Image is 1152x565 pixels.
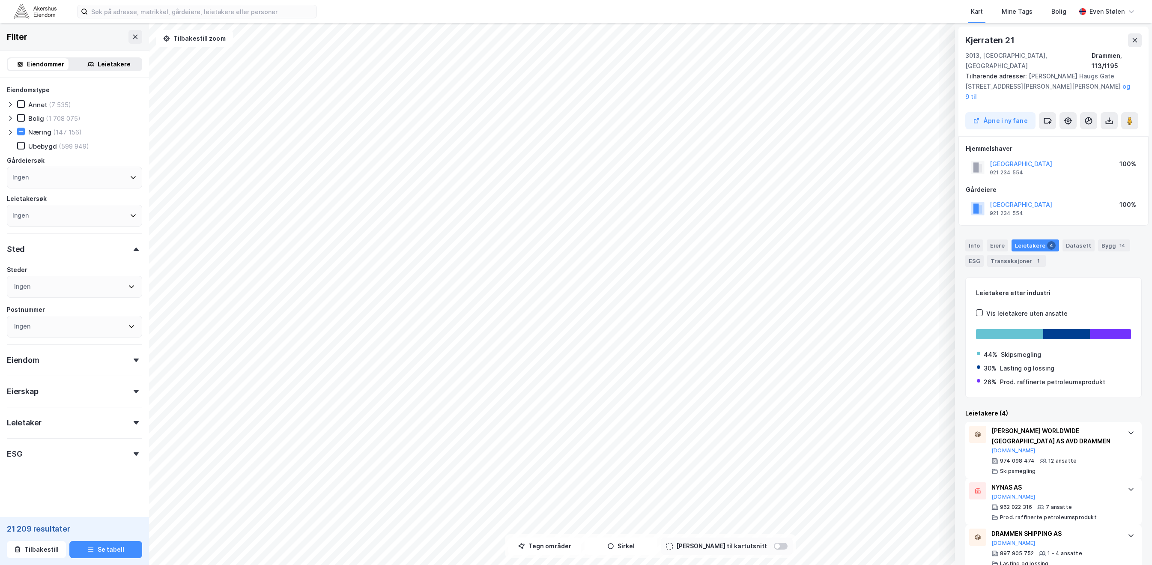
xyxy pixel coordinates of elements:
[966,143,1141,154] div: Hjemmelshaver
[1001,350,1041,360] div: Skipsmegling
[984,350,997,360] div: 44%
[53,128,82,136] div: (147 156)
[7,30,27,44] div: Filter
[1098,239,1130,251] div: Bygg
[1051,6,1066,17] div: Bolig
[991,540,1036,547] button: [DOMAIN_NAME]
[7,355,39,365] div: Eiendom
[984,377,997,387] div: 26%
[1048,550,1082,557] div: 1 - 4 ansatte
[1000,514,1097,521] div: Prod. raffinerte petroleumsprodukt
[7,85,50,95] div: Eiendomstype
[12,172,29,182] div: Ingen
[676,541,767,551] div: [PERSON_NAME] til kartutsnitt
[1000,504,1032,511] div: 962 022 316
[59,142,89,150] div: (599 949)
[1000,377,1105,387] div: Prod. raffinerte petroleumsprodukt
[991,482,1119,493] div: NYNAS AS
[1047,241,1056,250] div: 4
[7,541,66,558] button: Tilbakestill
[987,255,1046,267] div: Transaksjoner
[991,447,1036,454] button: [DOMAIN_NAME]
[965,72,1029,80] span: Tilhørende adresser:
[1000,468,1036,475] div: Skipsmegling
[991,529,1119,539] div: DRAMMEN SHIPPING AS
[965,112,1036,129] button: Åpne i ny fane
[966,185,1141,195] div: Gårdeiere
[28,142,57,150] div: Ubebygd
[991,426,1119,446] div: [PERSON_NAME] WORLDWIDE [GEOGRAPHIC_DATA] AS AVD DRAMMEN
[976,288,1131,298] div: Leietakere etter industri
[1000,550,1034,557] div: 897 905 752
[990,169,1023,176] div: 921 234 554
[1119,200,1136,210] div: 100%
[1034,257,1042,265] div: 1
[1002,6,1033,17] div: Mine Tags
[46,114,81,123] div: (1 708 075)
[965,408,1142,419] div: Leietakere (4)
[1109,524,1152,565] iframe: Chat Widget
[98,59,131,69] div: Leietakere
[990,210,1023,217] div: 921 234 554
[12,210,29,221] div: Ingen
[156,30,233,47] button: Tilbakestill zoom
[1046,504,1072,511] div: 7 ansatte
[971,6,983,17] div: Kart
[7,449,22,459] div: ESG
[14,321,30,332] div: Ingen
[1119,159,1136,169] div: 100%
[88,5,316,18] input: Søk på adresse, matrikkel, gårdeiere, leietakere eller personer
[991,493,1036,500] button: [DOMAIN_NAME]
[27,59,64,69] div: Eiendommer
[965,33,1016,47] div: Kjerraten 21
[965,255,984,267] div: ESG
[7,305,45,315] div: Postnummer
[7,155,45,166] div: Gårdeiersøk
[965,239,983,251] div: Info
[49,101,71,109] div: (7 535)
[28,101,47,109] div: Annet
[7,386,38,397] div: Eierskap
[7,244,25,254] div: Sted
[1118,241,1127,250] div: 14
[508,538,581,555] button: Tegn områder
[965,51,1092,71] div: 3013, [GEOGRAPHIC_DATA], [GEOGRAPHIC_DATA]
[1048,457,1077,464] div: 12 ansatte
[1000,363,1054,374] div: Lasting og lossing
[984,363,997,374] div: 30%
[69,541,142,558] button: Se tabell
[28,128,51,136] div: Næring
[1109,524,1152,565] div: Kontrollprogram for chat
[1092,51,1142,71] div: Drammen, 113/1195
[1012,239,1059,251] div: Leietakere
[1062,239,1095,251] div: Datasett
[1000,457,1035,464] div: 974 098 474
[7,524,142,534] div: 21 209 resultater
[987,239,1008,251] div: Eiere
[28,114,44,123] div: Bolig
[14,281,30,292] div: Ingen
[1089,6,1125,17] div: Even Stølen
[7,265,27,275] div: Steder
[585,538,657,555] button: Sirkel
[7,418,42,428] div: Leietaker
[7,194,47,204] div: Leietakersøk
[986,308,1068,319] div: Vis leietakere uten ansatte
[14,4,57,19] img: akershus-eiendom-logo.9091f326c980b4bce74ccdd9f866810c.svg
[965,71,1135,102] div: [PERSON_NAME] Haugs Gate [STREET_ADDRESS][PERSON_NAME][PERSON_NAME]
